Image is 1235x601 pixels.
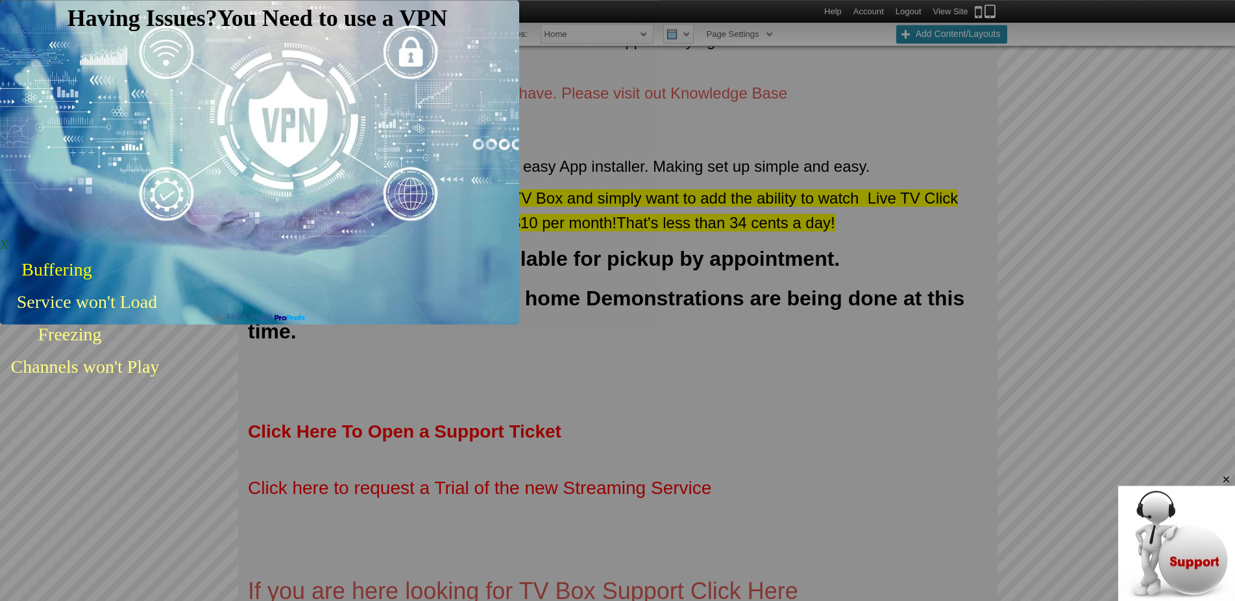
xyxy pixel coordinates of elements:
span: Having Issues?You Need to use a VPN [67,5,447,31]
img: Proprofs [275,314,305,320]
span: Freezing [38,324,102,344]
span: FREE Popup [226,311,272,324]
span: Channels won't Play [10,357,159,377]
span: Service won't Load [17,292,158,312]
iframe: chat widget [1118,474,1235,601]
a: GetFREE Popup [214,311,305,324]
span: Buffering [21,259,92,279]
